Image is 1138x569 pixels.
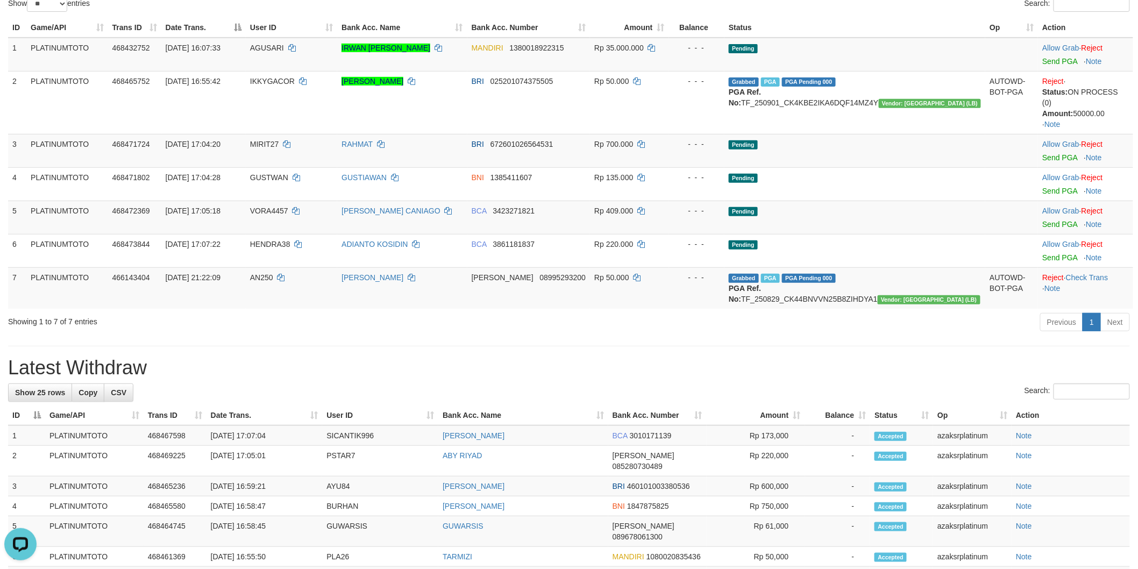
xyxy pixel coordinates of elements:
span: Grabbed [729,274,759,283]
span: Pending [729,240,758,250]
a: IRWAN [PERSON_NAME] [342,44,430,52]
a: [PERSON_NAME] [342,273,403,282]
a: RAHMAT [342,140,373,148]
b: Amount: [1042,109,1073,118]
a: Send PGA [1042,220,1077,229]
span: 466143404 [112,273,150,282]
td: BURHAN [322,496,438,516]
span: Copy [79,388,97,397]
span: Grabbed [729,77,759,87]
a: Note [1086,253,1102,262]
td: - [805,476,871,496]
td: azaksrplatinum [933,476,1012,496]
span: Show 25 rows [15,388,65,397]
span: HENDRA38 [250,240,290,248]
td: 3 [8,134,26,167]
a: GUSTIAWAN [342,173,387,182]
td: - [805,496,871,516]
td: Rp 173,000 [707,425,805,446]
a: ADIANTO KOSIDIN [342,240,408,248]
td: PLATINUMTOTO [45,425,144,446]
span: · [1042,240,1081,248]
th: User ID: activate to sort column ascending [246,18,337,38]
a: Check Trans [1066,273,1108,282]
td: PLATINUMTOTO [45,516,144,547]
span: [DATE] 17:07:22 [166,240,221,248]
a: Note [1016,482,1032,490]
td: 468465236 [144,476,207,496]
div: - - - [673,205,721,216]
td: · [1038,134,1133,167]
span: 468473844 [112,240,150,248]
span: PGA Pending [782,77,836,87]
b: PGA Ref. No: [729,284,761,303]
td: PSTAR7 [322,446,438,476]
a: Reject [1042,273,1064,282]
a: [PERSON_NAME] [342,77,403,86]
a: Allow Grab [1042,44,1079,52]
td: [DATE] 16:59:21 [207,476,323,496]
td: Rp 61,000 [707,516,805,547]
td: azaksrplatinum [933,516,1012,547]
td: PLATINUMTOTO [26,201,108,234]
div: ON PROCESS (0) 50000.00 [1042,87,1129,119]
th: Date Trans.: activate to sort column ascending [207,406,323,425]
a: Reject [1082,173,1103,182]
td: 468464745 [144,516,207,547]
span: Copy 025201074375505 to clipboard [490,77,553,86]
td: [DATE] 17:05:01 [207,446,323,476]
span: Pending [729,44,758,53]
a: GUWARSIS [443,522,483,530]
td: - [805,547,871,567]
th: Date Trans.: activate to sort column descending [161,18,246,38]
th: Game/API: activate to sort column ascending [26,18,108,38]
td: [DATE] 16:58:47 [207,496,323,516]
span: [DATE] 16:07:33 [166,44,221,52]
a: Reject [1042,77,1064,86]
a: Note [1016,522,1032,530]
td: 468469225 [144,446,207,476]
td: AYU84 [322,476,438,496]
td: 468461369 [144,547,207,567]
th: Bank Acc. Number: activate to sort column ascending [608,406,707,425]
span: GUSTWAN [250,173,288,182]
a: [PERSON_NAME] [443,502,504,510]
span: BCA [613,431,628,440]
a: Send PGA [1042,153,1077,162]
span: BNI [472,173,484,182]
td: PLATINUMTOTO [26,167,108,201]
a: Previous [1040,313,1083,331]
span: Pending [729,174,758,183]
td: · [1038,167,1133,201]
td: azaksrplatinum [933,446,1012,476]
td: 4 [8,167,26,201]
span: 468471802 [112,173,150,182]
div: - - - [673,239,721,250]
td: PLATINUMTOTO [45,446,144,476]
b: PGA Ref. No: [729,88,761,107]
td: 5 [8,201,26,234]
a: 1 [1083,313,1101,331]
th: ID: activate to sort column descending [8,406,45,425]
a: Send PGA [1042,253,1077,262]
span: Rp 35.000.000 [594,44,644,52]
td: PLATINUMTOTO [45,496,144,516]
a: Allow Grab [1042,240,1079,248]
span: MIRIT27 [250,140,279,148]
span: Accepted [874,502,907,511]
th: ID [8,18,26,38]
td: · [1038,38,1133,72]
td: azaksrplatinum [933,496,1012,516]
a: Note [1016,451,1032,460]
td: PLATINUMTOTO [45,476,144,496]
td: PLATINUMTOTO [26,267,108,309]
span: Rp 700.000 [594,140,633,148]
td: TF_250829_CK44BNVVN25B8ZIHDYA1 [724,267,985,309]
a: Note [1016,502,1032,510]
span: Marked by azaksrplatinum [761,77,780,87]
span: [DATE] 21:22:09 [166,273,221,282]
span: Copy 1080020835436 to clipboard [646,552,701,561]
a: Show 25 rows [8,383,72,402]
a: Allow Grab [1042,207,1079,215]
span: · [1042,207,1081,215]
